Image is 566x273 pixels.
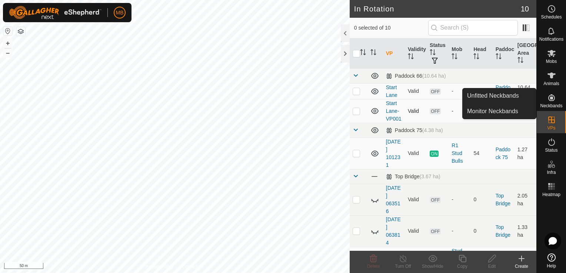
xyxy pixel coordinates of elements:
[493,38,515,69] th: Paddock
[452,196,467,203] div: -
[405,215,427,247] td: Valid
[386,100,402,122] a: Start Lane-VP001
[539,37,563,41] span: Notifications
[449,38,470,69] th: Mob
[16,27,25,36] button: Map Layers
[430,50,436,56] p-sorticon: Activate to sort
[430,88,441,95] span: OFF
[422,127,443,133] span: (4.38 ha)
[430,228,441,235] span: OFF
[405,38,427,69] th: Validity
[515,38,536,69] th: [GEOGRAPHIC_DATA] Area
[515,184,536,215] td: 2.05 ha
[540,104,562,108] span: Neckbands
[467,91,519,100] span: Unfitted Neckbands
[547,170,556,175] span: Infra
[146,263,173,270] a: Privacy Policy
[427,38,449,69] th: Status
[3,27,12,36] button: Reset Map
[386,139,401,168] a: [DATE] 101231
[521,3,529,14] span: 10
[477,263,507,270] div: Edit
[470,138,492,169] td: 54
[367,264,380,269] span: Delete
[386,216,401,246] a: [DATE] 063814
[386,84,397,98] a: Start Lane
[430,108,441,114] span: OFF
[386,173,440,180] div: Top Bridge
[408,54,414,60] p-sorticon: Activate to sort
[452,54,457,60] p-sorticon: Activate to sort
[470,38,492,69] th: Head
[452,142,467,165] div: R1 Stud Bulls
[405,138,427,169] td: Valid
[354,4,521,13] h2: In Rotation
[470,83,492,99] td: 0
[515,215,536,247] td: 1.33 ha
[116,9,124,17] span: MB
[547,126,555,130] span: VPs
[370,50,376,56] p-sorticon: Activate to sort
[517,58,523,64] p-sorticon: Activate to sort
[545,148,557,152] span: Status
[452,227,467,235] div: -
[467,107,518,116] span: Monitor Neckbands
[405,83,427,99] td: Valid
[360,50,366,56] p-sorticon: Activate to sort
[496,224,510,238] a: Top Bridge
[541,15,562,19] span: Schedules
[430,151,439,157] span: ON
[496,193,510,206] a: Top Bridge
[354,24,428,32] span: 0 selected of 10
[473,54,479,60] p-sorticon: Activate to sort
[463,104,536,119] a: Monitor Neckbands
[537,250,566,271] a: Help
[452,107,467,115] div: -
[515,138,536,169] td: 1.27 ha
[496,54,502,60] p-sorticon: Activate to sort
[430,197,441,203] span: OFF
[470,184,492,215] td: 0
[546,59,557,64] span: Mobs
[9,6,101,19] img: Gallagher Logo
[3,39,12,48] button: +
[386,185,401,214] a: [DATE] 063516
[388,263,418,270] div: Turn Off
[496,146,510,160] a: Paddock 75
[3,48,12,57] button: –
[386,73,446,79] div: Paddock 66
[515,83,536,99] td: 10.64 ha
[543,81,559,86] span: Animals
[447,263,477,270] div: Copy
[452,87,467,95] div: -
[470,215,492,247] td: 0
[386,127,443,134] div: Paddock 75
[463,88,536,103] a: Unfitted Neckbands
[428,20,518,36] input: Search (S)
[547,264,556,268] span: Help
[420,173,440,179] span: (3.67 ha)
[405,184,427,215] td: Valid
[182,263,204,270] a: Contact Us
[418,263,447,270] div: Show/Hide
[422,73,446,79] span: (10.64 ha)
[496,84,510,98] a: Paddock 66
[542,192,560,197] span: Heatmap
[383,38,405,69] th: VP
[405,99,427,123] td: Valid
[507,263,536,270] div: Create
